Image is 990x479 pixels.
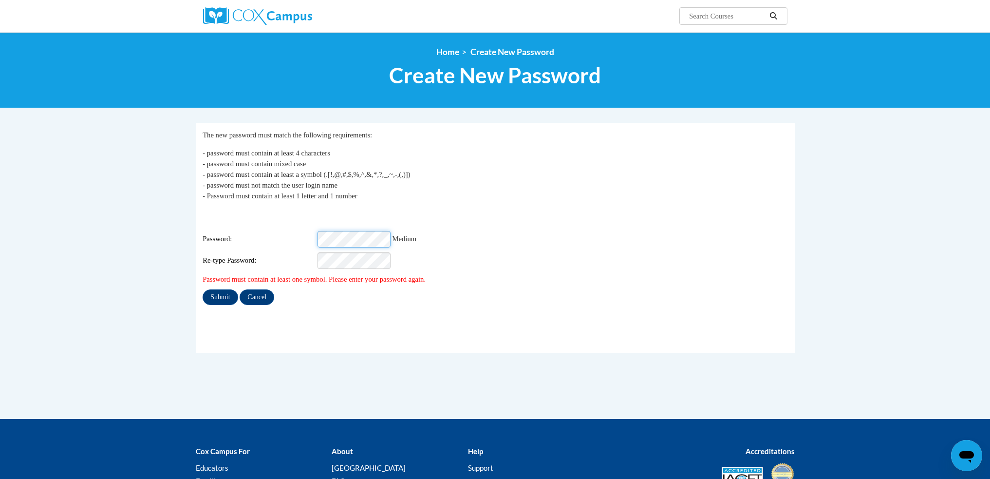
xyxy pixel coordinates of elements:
[470,47,554,57] span: Create New Password
[468,447,483,456] b: Help
[203,149,410,200] span: - password must contain at least 4 characters - password must contain mixed case - password must ...
[240,289,274,305] input: Cancel
[436,47,459,57] a: Home
[688,10,766,22] input: Search Courses
[196,447,250,456] b: Cox Campus For
[746,447,795,456] b: Accreditations
[203,234,316,245] span: Password:
[203,7,388,25] a: Cox Campus
[203,289,238,305] input: Submit
[203,255,316,266] span: Re-type Password:
[196,463,228,472] a: Educators
[392,235,417,243] span: Medium
[332,447,353,456] b: About
[951,440,982,471] iframe: Button to launch messaging window
[468,463,493,472] a: Support
[203,7,312,25] img: Cox Campus
[389,62,601,88] span: Create New Password
[332,463,406,472] a: [GEOGRAPHIC_DATA]
[203,131,372,139] span: The new password must match the following requirements:
[203,275,426,283] span: Password must contain at least one symbol. Please enter your password again.
[766,10,781,22] button: Search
